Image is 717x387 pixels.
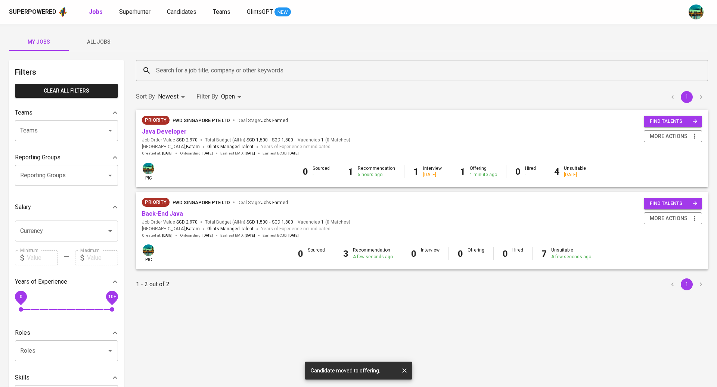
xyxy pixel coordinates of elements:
[261,118,288,123] span: Jobs Farmed
[105,226,115,236] button: Open
[353,254,393,260] div: A few seconds ago
[15,84,118,98] button: Clear All filters
[162,151,173,156] span: [DATE]
[142,199,170,206] span: Priority
[348,166,353,177] b: 1
[512,254,523,260] div: -
[119,7,152,17] a: Superhunter
[119,8,150,15] span: Superhunter
[681,91,693,103] button: page 1
[15,325,118,340] div: Roles
[173,118,230,123] span: FWD Singapore Pte Ltd
[311,364,380,377] div: Candidate moved to offering.
[186,225,200,233] span: Batam
[180,151,213,156] span: Onboarding :
[58,6,68,18] img: app logo
[15,153,60,162] p: Reporting Groups
[423,172,442,178] div: [DATE]
[15,150,118,165] div: Reporting Groups
[186,143,200,151] span: Batam
[320,137,324,143] span: 1
[221,93,235,100] span: Open
[650,132,687,141] span: more actions
[205,219,293,225] span: Total Budget (All-In)
[15,277,67,286] p: Years of Experience
[650,117,698,126] span: find talents
[162,233,173,238] span: [DATE]
[167,8,196,15] span: Candidates
[15,203,31,212] p: Salary
[213,8,230,15] span: Teams
[136,280,170,289] p: 1 - 2 out of 2
[142,233,173,238] span: Created at :
[308,247,325,260] div: Sourced
[644,116,702,127] button: find talents
[15,66,118,78] h6: Filters
[247,8,273,15] span: GlintsGPT
[142,137,198,143] span: Job Order Value
[650,199,698,208] span: find talents
[89,7,104,17] a: Jobs
[136,92,155,101] p: Sort By
[554,166,559,177] b: 4
[15,370,118,385] div: Skills
[180,233,213,238] span: Onboarding :
[143,163,154,174] img: a5d44b89-0c59-4c54-99d0-a63b29d42bd3.jpg
[220,151,255,156] span: Earliest EMD :
[207,144,254,149] span: Glints Managed Talent
[644,212,702,225] button: more actions
[247,7,291,17] a: GlintsGPT NEW
[9,8,56,16] div: Superpowered
[13,37,64,47] span: My Jobs
[27,250,58,265] input: Value
[105,346,115,356] button: Open
[298,219,350,225] span: Vacancies ( 0 Matches )
[261,200,288,205] span: Jobs Farmed
[142,210,183,217] a: Back-End Java
[421,247,440,260] div: Interview
[142,198,170,207] div: New Job received from Demand Team
[564,172,586,178] div: [DATE]
[689,4,704,19] img: a5d44b89-0c59-4c54-99d0-a63b29d42bd3.jpg
[207,226,254,231] span: Glints Managed Talent
[274,9,291,16] span: NEW
[298,137,350,143] span: Vacancies ( 0 Matches )
[142,116,170,125] div: New Job received from Demand Team
[15,328,30,337] p: Roles
[245,233,255,238] span: [DATE]
[213,7,232,17] a: Teams
[196,92,218,101] p: Filter By
[303,166,308,177] b: 0
[245,151,255,156] span: [DATE]
[246,137,268,143] span: SGD 1,500
[238,118,288,123] span: Deal Stage :
[343,249,348,259] b: 3
[358,172,395,178] div: 5 hours ago
[423,165,442,178] div: Interview
[313,172,330,178] div: -
[503,249,508,259] b: 0
[460,166,465,177] b: 1
[525,165,536,178] div: Hired
[105,125,115,136] button: Open
[15,200,118,215] div: Salary
[142,116,170,124] span: Priority
[263,151,299,156] span: Earliest ECJD :
[202,151,213,156] span: [DATE]
[158,90,187,104] div: Newest
[272,219,293,225] span: SGD 1,800
[681,278,693,290] button: page 1
[269,219,270,225] span: -
[202,233,213,238] span: [DATE]
[142,143,200,151] span: [GEOGRAPHIC_DATA] ,
[15,373,30,382] p: Skills
[173,200,230,205] span: FWD Singapore Pte Ltd
[221,90,244,104] div: Open
[320,219,324,225] span: 1
[142,244,155,263] div: pic
[142,128,187,135] a: Java Developer
[468,247,484,260] div: Offering
[353,247,393,260] div: Recommendation
[142,151,173,156] span: Created at :
[143,244,154,256] img: a5d44b89-0c59-4c54-99d0-a63b29d42bd3.jpg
